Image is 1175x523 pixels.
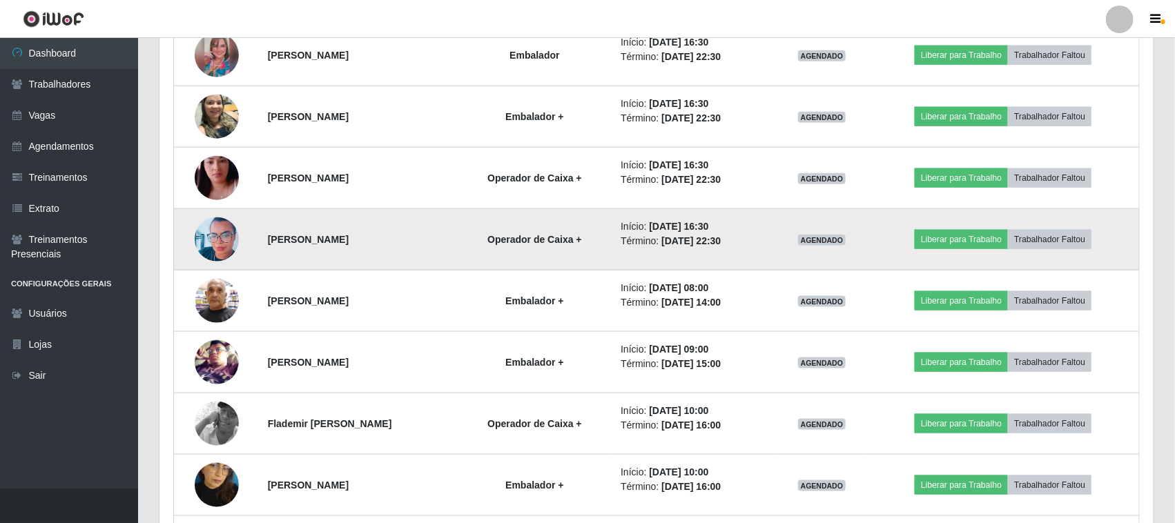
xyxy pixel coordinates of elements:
[798,173,846,184] span: AGENDADO
[661,297,721,308] time: [DATE] 14:00
[661,51,721,62] time: [DATE] 22:30
[915,291,1008,310] button: Liberar para Trabalho
[195,384,239,463] img: 1677862473540.jpeg
[268,480,349,491] strong: [PERSON_NAME]
[505,111,563,122] strong: Embalador +
[1008,46,1091,65] button: Trabalhador Faltou
[268,295,349,306] strong: [PERSON_NAME]
[1008,230,1091,249] button: Trabalhador Faltou
[649,221,708,232] time: [DATE] 16:30
[1008,353,1091,372] button: Trabalhador Faltou
[621,480,768,494] li: Término:
[195,318,239,406] img: 1606759940192.jpeg
[268,172,349,184] strong: [PERSON_NAME]
[195,212,239,268] img: 1650895174401.jpeg
[487,234,582,245] strong: Operador de Caixa +
[798,112,846,123] span: AGENDADO
[661,420,721,431] time: [DATE] 16:00
[268,50,349,61] strong: [PERSON_NAME]
[798,235,846,246] span: AGENDADO
[268,357,349,368] strong: [PERSON_NAME]
[268,111,349,122] strong: [PERSON_NAME]
[487,418,582,429] strong: Operador de Caixa +
[649,405,708,416] time: [DATE] 10:00
[649,282,708,293] time: [DATE] 08:00
[195,33,239,77] img: 1753388876118.jpeg
[195,261,239,340] img: 1736890785171.jpeg
[621,234,768,248] li: Término:
[621,404,768,418] li: Início:
[798,480,846,491] span: AGENDADO
[649,98,708,109] time: [DATE] 16:30
[1008,107,1091,126] button: Trabalhador Faltou
[487,172,582,184] strong: Operador de Caixa +
[1008,414,1091,433] button: Trabalhador Faltou
[505,480,563,491] strong: Embalador +
[915,475,1008,495] button: Liberar para Trabalho
[915,230,1008,249] button: Liberar para Trabalho
[915,353,1008,372] button: Liberar para Trabalho
[621,342,768,357] li: Início:
[649,466,708,477] time: [DATE] 10:00
[621,295,768,310] li: Término:
[505,357,563,368] strong: Embalador +
[621,111,768,126] li: Término:
[915,168,1008,188] button: Liberar para Trabalho
[798,296,846,307] span: AGENDADO
[661,174,721,185] time: [DATE] 22:30
[195,139,239,217] img: 1754840116013.jpeg
[621,357,768,371] li: Término:
[798,357,846,368] span: AGENDADO
[621,50,768,64] li: Término:
[661,112,721,124] time: [DATE] 22:30
[505,295,563,306] strong: Embalador +
[23,10,84,28] img: CoreUI Logo
[661,235,721,246] time: [DATE] 22:30
[1008,168,1091,188] button: Trabalhador Faltou
[621,172,768,187] li: Término:
[798,419,846,430] span: AGENDADO
[649,159,708,170] time: [DATE] 16:30
[661,481,721,492] time: [DATE] 16:00
[621,465,768,480] li: Início:
[915,414,1008,433] button: Liberar para Trabalho
[268,418,392,429] strong: Flademir [PERSON_NAME]
[621,97,768,111] li: Início:
[649,344,708,355] time: [DATE] 09:00
[268,234,349,245] strong: [PERSON_NAME]
[1008,475,1091,495] button: Trabalhador Faltou
[621,281,768,295] li: Início:
[649,37,708,48] time: [DATE] 16:30
[621,418,768,433] li: Término:
[915,46,1008,65] button: Liberar para Trabalho
[621,35,768,50] li: Início:
[661,358,721,369] time: [DATE] 15:00
[621,158,768,172] li: Início:
[195,87,239,146] img: 1745102593554.jpeg
[621,219,768,234] li: Início:
[798,50,846,61] span: AGENDADO
[915,107,1008,126] button: Liberar para Trabalho
[1008,291,1091,310] button: Trabalhador Faltou
[509,50,559,61] strong: Embalador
